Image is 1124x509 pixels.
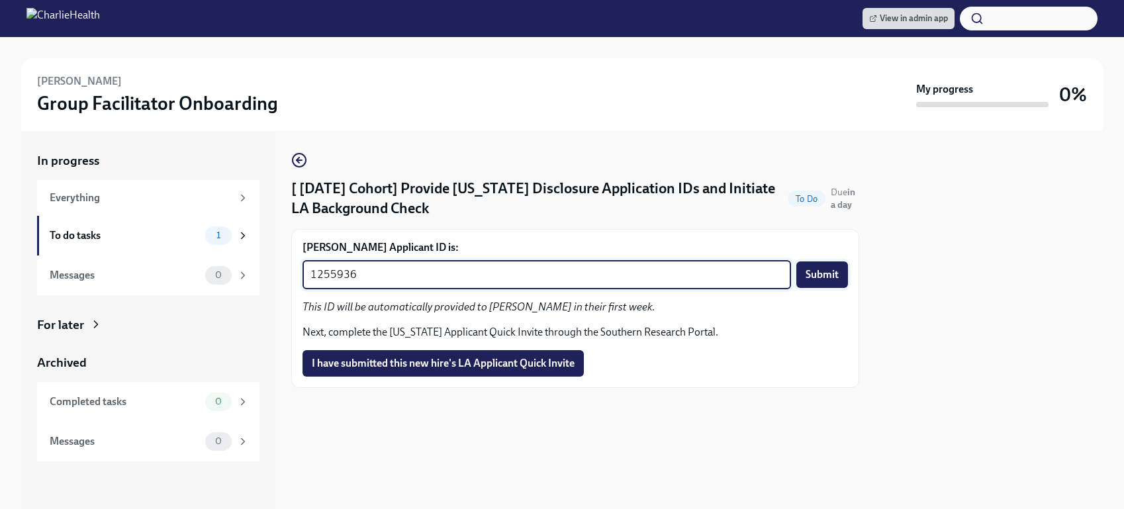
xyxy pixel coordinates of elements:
div: To do tasks [50,228,200,243]
a: For later [37,316,259,334]
a: Everything [37,180,259,216]
h3: 0% [1059,83,1087,107]
a: Archived [37,354,259,371]
a: To do tasks1 [37,216,259,255]
button: I have submitted this new hire's LA Applicant Quick Invite [303,350,584,377]
div: Messages [50,268,200,283]
a: View in admin app [863,8,955,29]
span: View in admin app [869,12,948,25]
strong: My progress [916,82,973,97]
h4: [ [DATE] Cohort] Provide [US_STATE] Disclosure Application IDs and Initiate LA Background Check [291,179,782,218]
span: 0 [207,396,230,406]
p: Next, complete the [US_STATE] Applicant Quick Invite through the Southern Research Portal. [303,325,848,340]
em: This ID will be automatically provided to [PERSON_NAME] in their first week. [303,301,655,313]
span: I have submitted this new hire's LA Applicant Quick Invite [312,357,575,370]
span: Due [831,187,855,210]
div: Everything [50,191,232,205]
a: Completed tasks0 [37,382,259,422]
div: Messages [50,434,200,449]
div: Completed tasks [50,394,200,409]
textarea: 1255936 [310,267,783,283]
span: 1 [209,230,228,240]
span: To Do [788,194,825,204]
span: Submit [806,268,839,281]
button: Submit [796,261,848,288]
strong: in a day [831,187,855,210]
a: Messages0 [37,422,259,461]
label: [PERSON_NAME] Applicant ID is: [303,240,848,255]
a: Messages0 [37,255,259,295]
h3: Group Facilitator Onboarding [37,91,278,115]
span: 0 [207,436,230,446]
a: In progress [37,152,259,169]
span: 0 [207,270,230,280]
img: CharlieHealth [26,8,100,29]
h6: [PERSON_NAME] [37,74,122,89]
div: For later [37,316,84,334]
span: October 8th, 2025 10:00 [831,186,859,211]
